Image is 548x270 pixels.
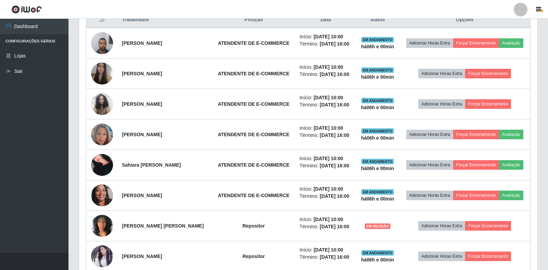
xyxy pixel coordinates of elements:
button: Avaliação [499,130,523,139]
button: Avaliação [499,160,523,170]
time: [DATE] 16:00 [320,132,349,138]
li: Início: [299,125,352,132]
li: Início: [299,185,352,193]
strong: Sahiara [PERSON_NAME] [122,162,181,168]
li: Término: [299,223,352,230]
img: 1755735163345.jpeg [91,60,113,88]
button: Forçar Encerramento [453,38,499,48]
strong: [PERSON_NAME] [122,101,162,107]
strong: ATENDENTE DE E-COMMERCE [218,162,289,168]
img: 1758222051046.jpeg [91,149,113,181]
strong: [PERSON_NAME] [122,40,162,46]
strong: há 06 h e 00 min [361,257,394,262]
strong: há 06 h e 00 min [361,105,394,110]
time: [DATE] 16:00 [320,102,349,107]
img: 1755920426111.jpeg [91,28,113,57]
li: Término: [299,71,352,78]
button: Avaliação [499,191,523,200]
button: Forçar Encerramento [465,99,511,109]
span: EM ANDAMENTO [361,189,394,195]
li: Término: [299,40,352,48]
time: [DATE] 10:00 [314,186,343,192]
li: Término: [299,162,352,169]
strong: há 06 h e 00 min [361,196,394,202]
button: Adicionar Horas Extra [406,160,453,170]
button: Adicionar Horas Extra [418,221,465,231]
li: Término: [299,101,352,108]
button: Forçar Encerramento [465,221,511,231]
strong: ATENDENTE DE E-COMMERCE [218,40,289,46]
strong: [PERSON_NAME] [122,132,162,137]
button: Forçar Encerramento [465,69,511,78]
time: [DATE] 16:00 [320,254,349,260]
strong: Repositor [242,223,265,229]
img: 1748449029171.jpeg [91,211,113,240]
strong: ATENDENTE DE E-COMMERCE [218,101,289,107]
strong: [PERSON_NAME] [122,254,162,259]
time: [DATE] 10:00 [314,95,343,100]
button: Adicionar Horas Extra [418,99,465,109]
time: [DATE] 16:00 [320,193,349,199]
li: Início: [299,94,352,101]
time: [DATE] 10:00 [314,64,343,70]
strong: [PERSON_NAME] [PERSON_NAME] [122,223,204,229]
th: Posição [212,12,296,28]
li: Início: [299,33,352,40]
time: [DATE] 10:00 [314,156,343,161]
strong: há 06 h e 00 min [361,74,394,80]
th: Opções [399,12,530,28]
strong: há 06 h e 00 min [361,135,394,141]
strong: há 06 h e 00 min [361,44,394,49]
time: [DATE] 10:00 [314,125,343,131]
th: Data [295,12,356,28]
button: Avaliação [499,38,523,48]
span: EM ANDAMENTO [361,128,394,134]
button: Adicionar Horas Extra [406,130,453,139]
img: CoreUI Logo [11,5,42,14]
span: EM ANDAMENTO [361,159,394,164]
time: [DATE] 10:00 [314,217,343,222]
button: Forçar Encerramento [453,160,499,170]
span: EM ANDAMENTO [361,250,394,256]
button: Adicionar Horas Extra [406,191,453,200]
th: Trabalhador [118,12,212,28]
time: [DATE] 16:00 [320,163,349,168]
time: [DATE] 10:00 [314,34,343,39]
button: Forçar Encerramento [453,191,499,200]
button: Forçar Encerramento [465,252,511,261]
li: Término: [299,193,352,200]
li: Término: [299,132,352,139]
time: [DATE] 16:00 [320,224,349,229]
img: 1757013088043.jpeg [91,89,113,119]
button: Adicionar Horas Extra [418,69,465,78]
strong: [PERSON_NAME] [122,71,162,76]
img: 1757034953897.jpeg [91,245,113,267]
span: EM REVISÃO [365,223,390,229]
li: Início: [299,246,352,254]
strong: ATENDENTE DE E-COMMERCE [218,71,289,76]
li: Início: [299,155,352,162]
time: [DATE] 16:00 [320,41,349,47]
span: EM ANDAMENTO [361,67,394,73]
img: 1758466522019.jpeg [91,171,113,220]
strong: há 06 h e 00 min [361,166,394,171]
span: EM ANDAMENTO [361,37,394,42]
strong: ATENDENTE DE E-COMMERCE [218,132,289,137]
strong: ATENDENTE DE E-COMMERCE [218,193,289,198]
img: 1758117141015.jpeg [91,119,113,150]
time: [DATE] 10:00 [314,247,343,253]
button: Adicionar Horas Extra [406,38,453,48]
li: Início: [299,216,352,223]
strong: Repositor [242,254,265,259]
span: EM ANDAMENTO [361,98,394,103]
li: Término: [299,254,352,261]
th: Status [356,12,399,28]
li: Início: [299,64,352,71]
button: Adicionar Horas Extra [418,252,465,261]
strong: [PERSON_NAME] [122,193,162,198]
time: [DATE] 16:00 [320,72,349,77]
button: Forçar Encerramento [453,130,499,139]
